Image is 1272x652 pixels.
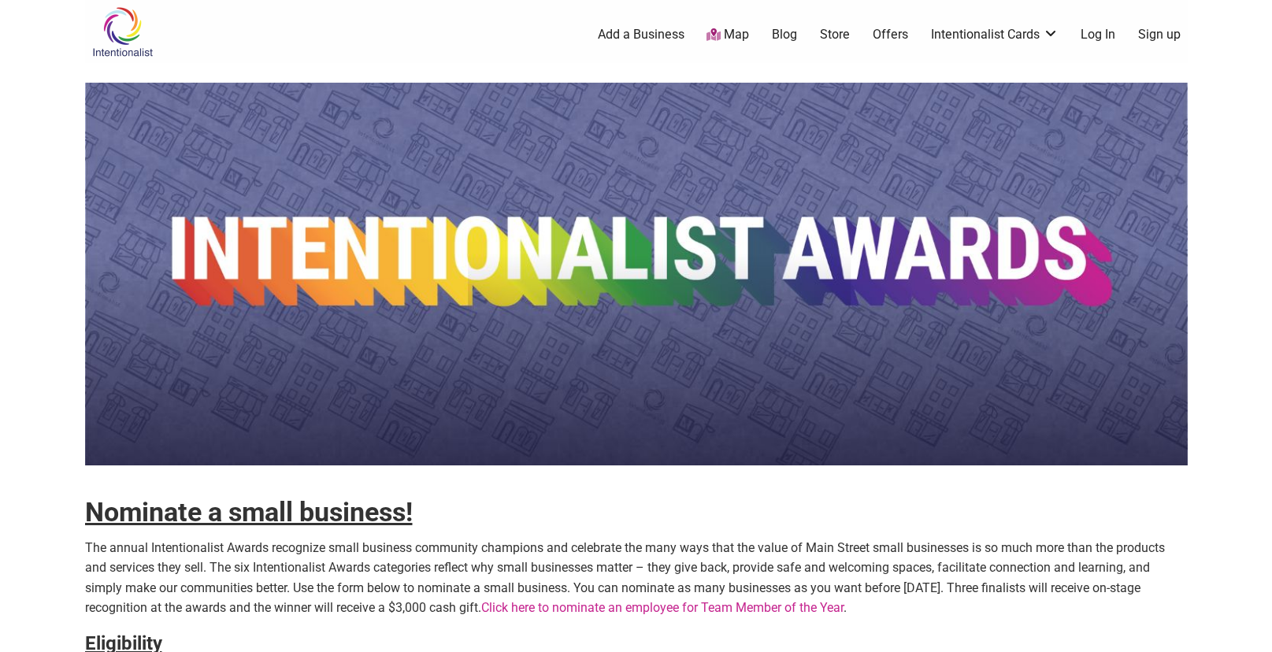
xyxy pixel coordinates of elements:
a: Add a Business [598,26,684,43]
img: Intentionalist [85,6,160,57]
p: The annual Intentionalist Awards recognize small business community champions and celebrate the m... [85,538,1188,618]
strong: Nominate a small business! [85,496,413,528]
a: Blog [772,26,797,43]
a: Intentionalist Cards [931,26,1059,43]
a: Sign up [1138,26,1181,43]
a: Store [820,26,850,43]
a: Log In [1081,26,1115,43]
a: Offers [873,26,908,43]
a: Map [706,26,749,44]
a: Click here to nominate an employee for Team Member of the Year [481,600,844,615]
